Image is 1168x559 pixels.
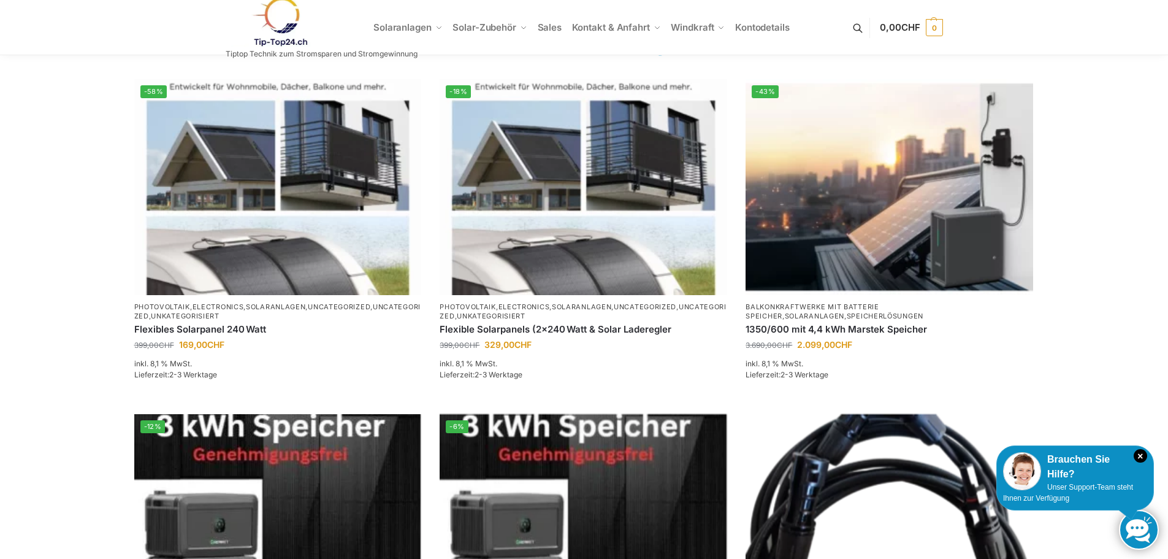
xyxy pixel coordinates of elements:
span: CHF [464,341,479,350]
p: , , , , , [440,303,727,322]
span: Solar-Zubehör [452,21,516,33]
span: 2-3 Werktage [781,370,828,379]
div: Brauchen Sie Hilfe? [1003,452,1147,482]
a: -18%Flexible Solar Module für Wohnmobile Camping Balkon [440,79,727,295]
span: CHF [901,21,920,33]
p: inkl. 8,1 % MwSt. [440,358,727,369]
a: 1350/600 mit 4,4 kWh Marstek Speicher [746,323,1033,336]
a: -58%Flexible Solar Module für Wohnmobile Camping Balkon [134,79,422,295]
span: CHF [777,341,792,350]
a: Unkategorisiert [151,312,219,320]
span: CHF [514,339,532,350]
span: Solaranlagen [373,21,432,33]
a: Uncategorized [308,303,370,311]
a: Speicherlösungen [847,312,923,320]
span: Sales [538,21,562,33]
a: 0,00CHF 0 [880,9,942,46]
img: Customer service [1003,452,1041,490]
p: inkl. 8,1 % MwSt. [746,358,1033,369]
a: Uncategorized [440,303,726,320]
bdi: 399,00 [440,341,479,350]
a: Unkategorisiert [457,312,525,320]
a: Solaranlagen [785,312,844,320]
p: inkl. 8,1 % MwSt. [134,358,422,369]
span: 0,00 [880,21,920,33]
span: CHF [835,339,852,350]
p: Tiptop Technik zum Stromsparen und Stromgewinnung [226,50,418,58]
a: Uncategorized [614,303,676,311]
span: Unser Support-Team steht Ihnen zur Verfügung [1003,483,1133,503]
a: Solaranlagen [246,303,305,311]
span: Lieferzeit: [440,370,522,379]
a: Solaranlagen [552,303,611,311]
i: Schließen [1134,449,1147,463]
span: Windkraft [671,21,714,33]
img: Balkon-Terrassen-Kraftwerke 10 [746,79,1033,295]
span: 2-3 Werktage [169,370,217,379]
span: Kontodetails [735,21,790,33]
a: Balkonkraftwerke mit Batterie Speicher [746,303,879,320]
a: Uncategorized [134,303,421,320]
bdi: 169,00 [179,339,224,350]
a: Photovoltaik [134,303,190,311]
bdi: 399,00 [134,341,174,350]
span: Lieferzeit: [134,370,217,379]
img: Balkon-Terrassen-Kraftwerke 8 [134,79,422,295]
span: 2-3 Werktage [475,370,522,379]
a: Electronics [498,303,550,311]
bdi: 2.099,00 [797,339,852,350]
span: CHF [207,339,224,350]
bdi: 329,00 [484,339,532,350]
p: , , [746,303,1033,322]
a: Electronics [193,303,244,311]
span: 0 [926,19,943,36]
a: -43%Balkonkraftwerk mit Marstek Speicher [746,79,1033,295]
span: CHF [159,341,174,350]
a: Flexibles Solarpanel 240 Watt [134,323,422,336]
a: Photovoltaik [440,303,495,311]
img: Balkon-Terrassen-Kraftwerke 8 [440,79,727,295]
a: Flexible Solarpanels (2×240 Watt & Solar Laderegler [440,323,727,336]
p: , , , , , [134,303,422,322]
span: Kontakt & Anfahrt [572,21,650,33]
bdi: 3.690,00 [746,341,792,350]
span: Lieferzeit: [746,370,828,379]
